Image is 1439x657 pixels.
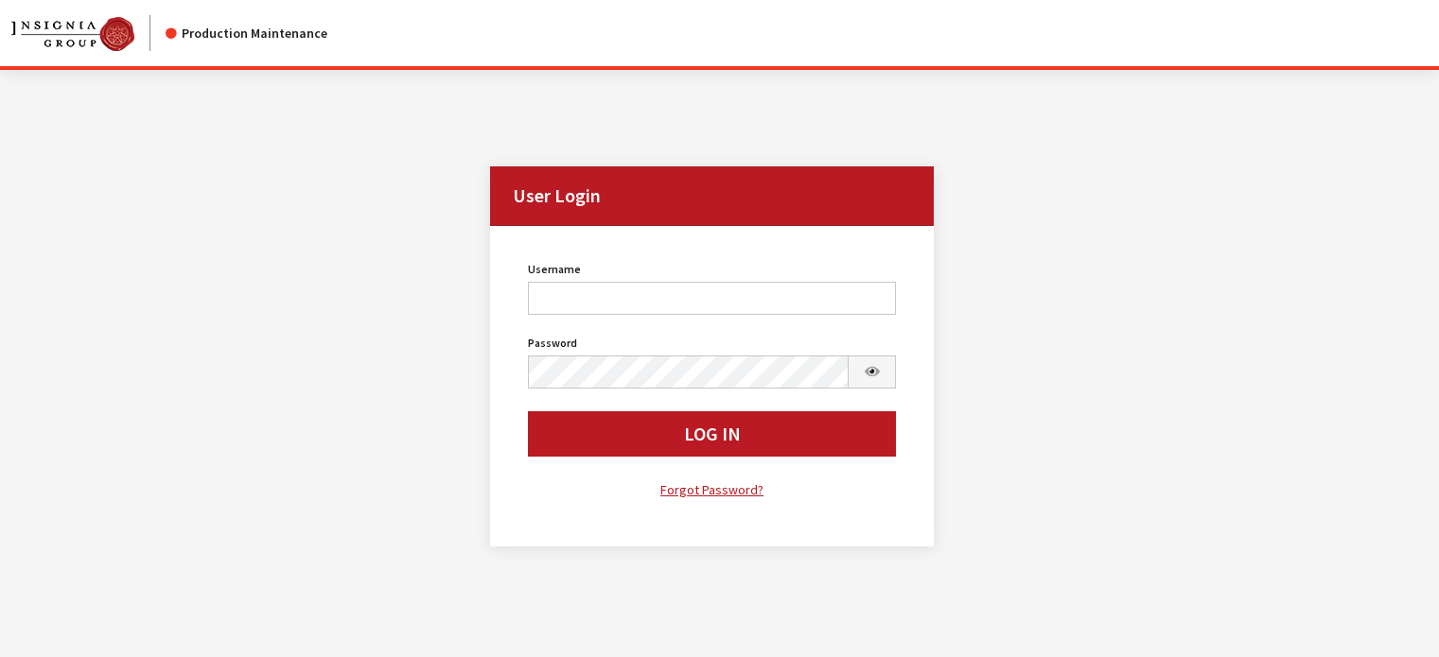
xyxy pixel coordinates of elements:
button: Show Password [848,355,897,389]
button: Log In [528,411,897,457]
img: Catalog Maintenance [11,17,134,51]
a: Insignia Group logo [11,15,166,51]
div: Production Maintenance [166,24,327,43]
a: Forgot Password? [528,479,897,501]
h2: User Login [490,166,935,226]
label: Username [528,261,581,278]
label: Password [528,335,577,352]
